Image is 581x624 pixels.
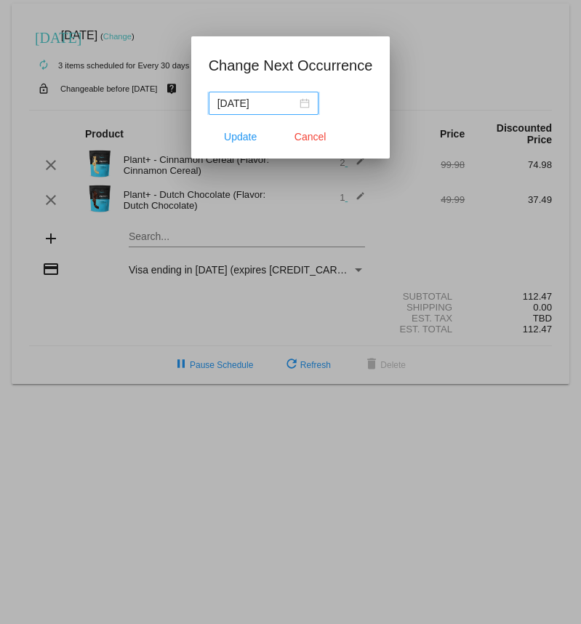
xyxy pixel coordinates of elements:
input: Select date [217,95,297,111]
h1: Change Next Occurrence [209,54,373,77]
span: Update [224,131,257,143]
button: Close dialog [279,124,342,150]
button: Update [209,124,273,150]
span: Cancel [294,131,326,143]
